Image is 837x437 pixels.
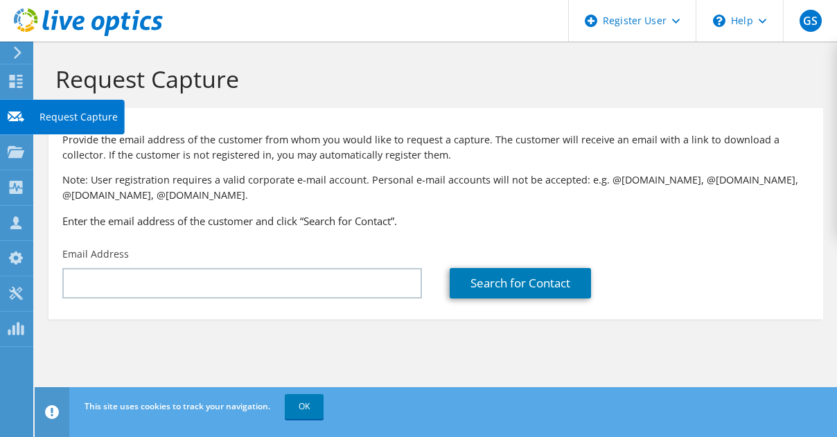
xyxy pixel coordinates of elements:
span: GS [800,10,822,32]
svg: \n [713,15,725,27]
a: OK [285,394,324,419]
a: Search for Contact [450,268,591,298]
h1: Request Capture [55,64,809,93]
div: Request Capture [33,100,125,134]
p: Provide the email address of the customer from whom you would like to request a capture. The cust... [62,132,809,163]
span: This site uses cookies to track your navigation. [85,400,270,412]
h3: Enter the email address of the customer and click “Search for Contact”. [62,213,809,229]
label: Email Address [62,247,129,261]
p: Note: User registration requires a valid corporate e-mail account. Personal e-mail accounts will ... [62,172,809,203]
